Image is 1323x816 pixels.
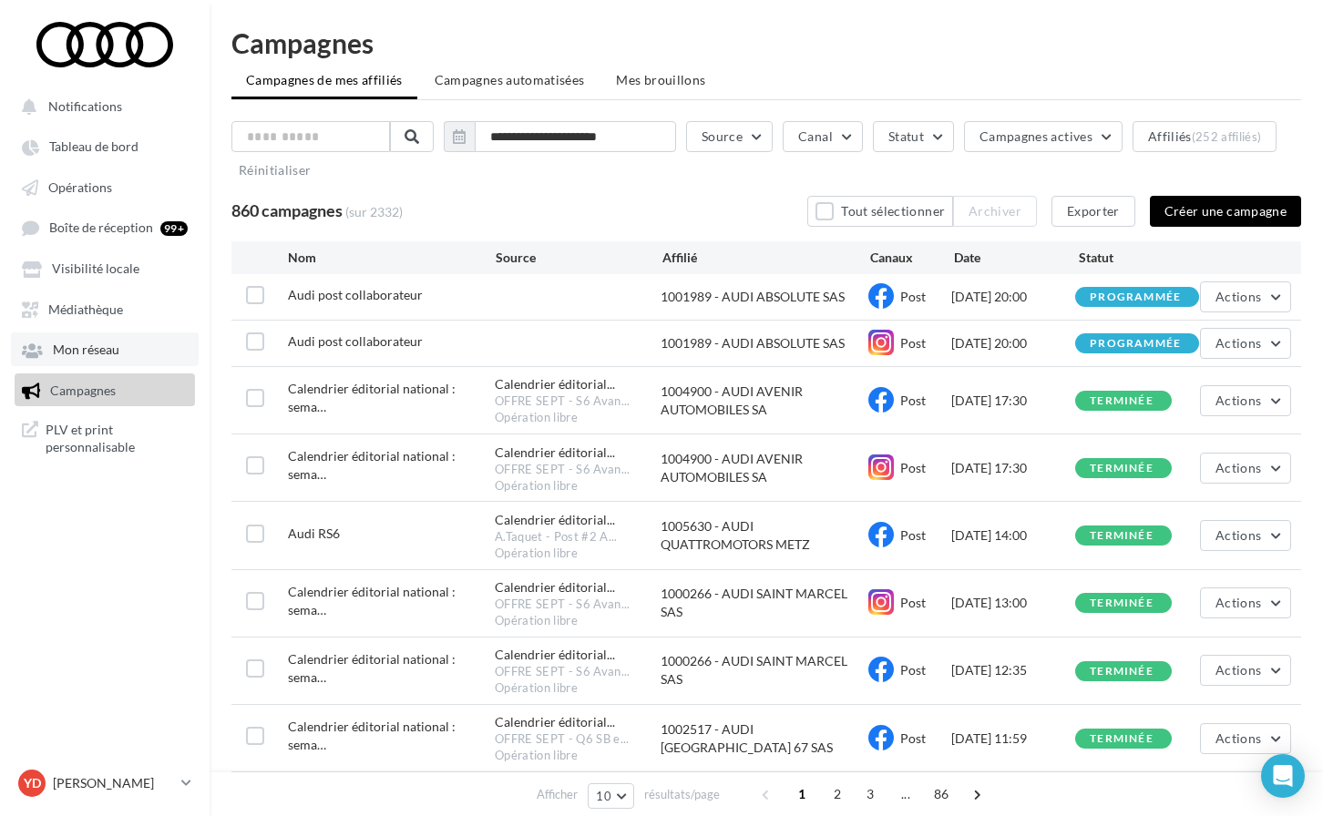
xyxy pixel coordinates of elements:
div: 1000266 - AUDI SAINT MARCEL SAS [661,652,868,688]
div: terminée [1090,733,1154,745]
span: ... [891,780,920,809]
div: Open Intercom Messenger [1261,754,1305,798]
div: [DATE] 14:00 [951,526,1076,545]
div: [DATE] 17:30 [951,392,1076,410]
div: terminée [1090,463,1154,474]
a: Visibilité locale [11,251,199,284]
span: Calendrier éditorial national : semaine du 15.09 au 21.09 [288,719,456,752]
span: Opérations [48,179,112,195]
div: 1005630 - AUDI QUATTROMOTORS METZ [661,517,868,554]
span: A.Taquet - Post #2 A... [495,529,617,546]
span: Post [900,662,926,678]
span: Médiathèque [48,301,123,317]
button: Actions [1200,281,1291,312]
button: Archiver [953,196,1037,227]
span: Actions [1215,393,1261,408]
div: Source [496,249,662,267]
div: 1001989 - AUDI ABSOLUTE SAS [661,334,868,352]
span: PLV et print personnalisable [46,421,188,456]
div: terminée [1090,530,1154,542]
button: Créer une campagne [1150,196,1301,227]
a: Mon réseau [11,332,199,365]
a: Tableau de bord [11,129,199,162]
div: 1002517 - AUDI [GEOGRAPHIC_DATA] 67 SAS [661,720,868,757]
span: Calendrier éditorial... [495,578,615,597]
span: Notifications [48,98,122,114]
div: 99+ [160,221,188,236]
div: Statut [1079,249,1204,267]
button: Campagnes actives [964,121,1123,152]
div: Canaux [870,249,953,267]
div: Opération libre [495,748,661,764]
button: Actions [1200,587,1291,618]
div: Affilié [662,249,870,267]
a: Médiathèque [11,292,199,325]
button: Actions [1200,723,1291,754]
button: Réinitialiser [231,159,319,181]
span: Calendrier éditorial national : semaine du 08.09 au 14.09 [288,381,456,414]
span: Post [900,460,926,475]
span: Audi post collaborateur [288,333,423,349]
button: Affiliés(252 affiliés) [1133,121,1277,152]
span: 860 campagnes [231,200,343,220]
div: Opération libre [495,613,661,629]
div: Opération libre [495,478,661,495]
p: [PERSON_NAME] [53,774,174,792]
div: programmée [1090,291,1181,303]
span: 2 [823,780,852,809]
span: Post [900,335,926,351]
span: Campagnes [50,382,116,398]
span: YD [24,774,41,792]
button: Actions [1200,385,1291,416]
span: Audi RS6 [288,525,340,541]
span: Post [900,393,926,408]
h1: Campagnes [231,29,1301,56]
span: OFFRE SEPT - S6 Avan... [495,597,630,613]
span: 86 [927,780,957,809]
span: Actions [1215,527,1261,543]
span: Calendrier éditorial... [495,713,615,731]
span: Post [900,595,926,610]
button: 10 [588,783,634,809]
button: Canal [783,121,863,152]
span: Campagnes actives [979,128,1092,144]
span: Post [900,527,926,543]
span: Actions [1215,595,1261,610]
div: [DATE] 12:35 [951,661,1076,679]
div: programmée [1090,338,1181,350]
span: 1 [787,780,816,809]
span: Audi post collaborateur [288,287,423,302]
button: Tout sélectionner [807,196,953,227]
span: Actions [1215,460,1261,475]
div: 1000266 - AUDI SAINT MARCEL SAS [661,585,868,621]
span: Post [900,730,926,746]
span: Boîte de réception [49,220,153,236]
a: Campagnes [11,373,199,406]
button: Notifications [11,89,191,122]
span: Mes brouillons [616,72,705,87]
div: terminée [1090,597,1154,609]
div: Date [954,249,1079,267]
span: Campagnes automatisées [435,72,585,87]
span: résultats/page [644,786,720,803]
span: (sur 2332) [345,204,403,219]
span: Mon réseau [53,342,119,358]
button: Actions [1200,520,1291,551]
div: terminée [1090,395,1154,407]
span: Actions [1215,730,1261,746]
span: OFFRE SEPT - Q6 SB e... [495,731,629,748]
span: Calendrier éditorial national : semaine du 08.09 au 14.09 [288,651,456,685]
div: [DATE] 20:00 [951,288,1076,306]
div: Opération libre [495,680,661,697]
span: Visibilité locale [52,261,139,277]
span: OFFRE SEPT - S6 Avan... [495,664,630,680]
div: terminée [1090,666,1154,678]
span: 10 [596,789,611,803]
span: Calendrier éditorial... [495,646,615,664]
span: Calendrier éditorial... [495,375,615,393]
button: Source [686,121,773,152]
div: (252 affiliés) [1192,129,1262,144]
span: Tableau de bord [49,139,138,155]
button: Exporter [1051,196,1135,227]
span: Calendrier éditorial... [495,444,615,462]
